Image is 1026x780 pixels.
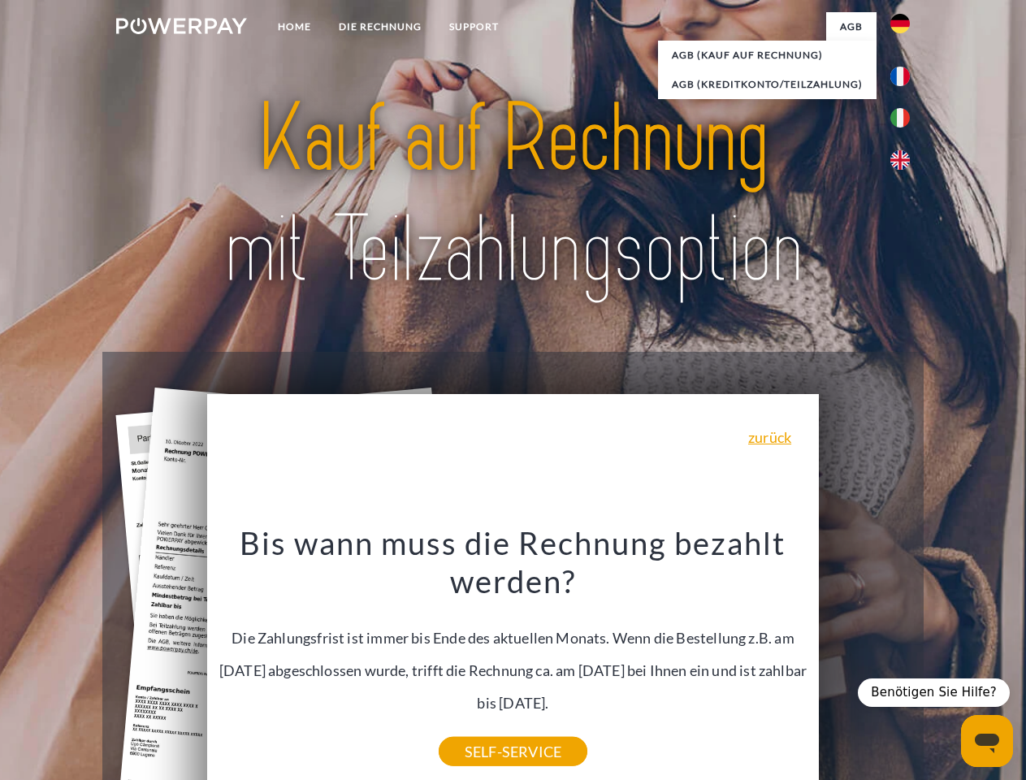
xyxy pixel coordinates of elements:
[435,12,513,41] a: SUPPORT
[890,14,910,33] img: de
[858,678,1010,707] div: Benötigen Sie Hilfe?
[155,78,871,311] img: title-powerpay_de.svg
[826,12,877,41] a: agb
[439,737,587,766] a: SELF-SERVICE
[748,430,791,444] a: zurück
[264,12,325,41] a: Home
[890,67,910,86] img: fr
[890,150,910,170] img: en
[890,108,910,128] img: it
[325,12,435,41] a: DIE RECHNUNG
[217,523,810,752] div: Die Zahlungsfrist ist immer bis Ende des aktuellen Monats. Wenn die Bestellung z.B. am [DATE] abg...
[658,70,877,99] a: AGB (Kreditkonto/Teilzahlung)
[116,18,247,34] img: logo-powerpay-white.svg
[217,523,810,601] h3: Bis wann muss die Rechnung bezahlt werden?
[961,715,1013,767] iframe: Schaltfläche zum Öffnen des Messaging-Fensters; Konversation läuft
[658,41,877,70] a: AGB (Kauf auf Rechnung)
